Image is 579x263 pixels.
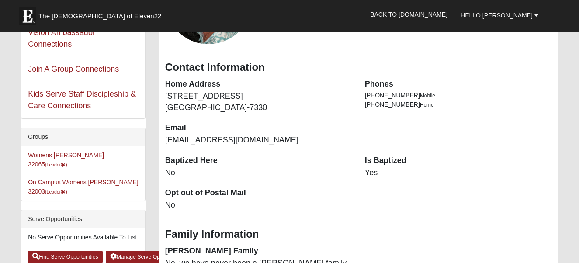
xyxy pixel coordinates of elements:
li: [PHONE_NUMBER] [365,91,551,100]
dt: Opt out of Postal Mail [165,187,352,199]
h3: Family Information [165,228,551,241]
a: Kids Serve Staff Discipleship & Care Connections [28,90,136,110]
a: Womens [PERSON_NAME] 32065(Leader) [28,152,104,168]
dt: Home Address [165,79,352,90]
dd: No [165,200,352,211]
a: Manage Serve Opportunities [106,251,189,263]
dt: Is Baptized [365,155,551,166]
a: Join A Group Connections [28,65,119,73]
h3: Contact Information [165,61,551,74]
dd: No [165,167,352,179]
dd: Yes [365,167,551,179]
small: (Leader ) [45,189,67,194]
li: No Serve Opportunities Available To List [21,228,145,246]
small: (Leader ) [45,162,67,167]
a: Hello [PERSON_NAME] [454,4,545,26]
dt: [PERSON_NAME] Family [165,246,352,257]
dd: [EMAIL_ADDRESS][DOMAIN_NAME] [165,135,352,146]
a: The [DEMOGRAPHIC_DATA] of Eleven22 [14,3,189,25]
div: Serve Opportunities [21,210,145,228]
img: Eleven22 logo [19,7,36,25]
li: [PHONE_NUMBER] [365,100,551,109]
div: Groups [21,128,145,146]
a: On Campus Womens [PERSON_NAME] 32003(Leader) [28,179,139,195]
span: The [DEMOGRAPHIC_DATA] of Eleven22 [38,12,161,21]
dd: [STREET_ADDRESS] [GEOGRAPHIC_DATA]-7330 [165,91,352,113]
dt: Email [165,122,352,134]
span: Mobile [420,93,435,99]
a: Back to [DOMAIN_NAME] [364,3,454,25]
dt: Baptized Here [165,155,352,166]
span: Hello [PERSON_NAME] [461,12,533,19]
span: Home [420,102,434,108]
dt: Phones [365,79,551,90]
a: Find Serve Opportunities [28,251,103,263]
